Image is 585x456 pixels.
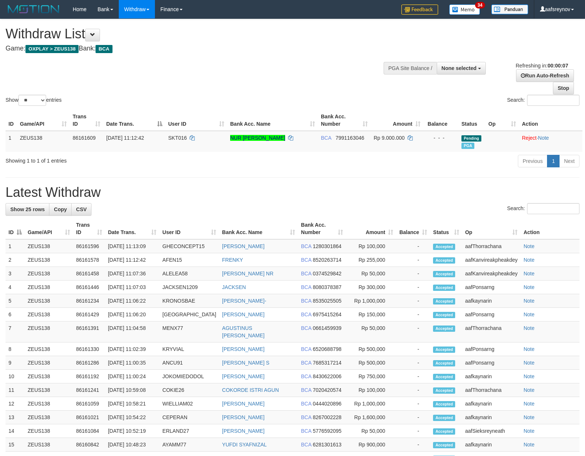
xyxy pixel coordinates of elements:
th: User ID: activate to sort column ascending [159,218,219,239]
input: Search: [527,95,579,106]
button: None selected [437,62,486,74]
a: Note [523,271,534,276]
td: - [396,342,430,356]
a: Run Auto-Refresh [516,69,574,82]
span: Accepted [433,285,455,291]
a: Note [523,387,534,393]
div: Showing 1 to 1 of 1 entries [6,154,238,164]
td: [DATE] 11:00:24 [105,370,160,383]
strong: 00:00:07 [547,63,568,69]
input: Search: [527,203,579,214]
td: - [396,308,430,321]
td: - [396,397,430,411]
th: User ID: activate to sort column ascending [165,110,227,131]
td: ZEUS138 [25,370,73,383]
span: BCA [301,284,311,290]
td: ZEUS138 [25,411,73,424]
a: [PERSON_NAME] [222,373,264,379]
span: Accepted [433,415,455,421]
td: 12 [6,397,25,411]
span: Copy 8267002228 to clipboard [313,414,342,420]
td: ALELEA58 [159,267,219,281]
td: aafKanvireakpheakdey [462,267,520,281]
a: [PERSON_NAME] [222,243,264,249]
span: BCA [301,414,311,420]
td: [DATE] 11:07:36 [105,267,160,281]
td: aafSieksreyneath [462,424,520,438]
td: ZEUS138 [25,424,73,438]
a: Note [523,442,534,448]
td: 3 [6,267,25,281]
th: Balance: activate to sort column ascending [396,218,430,239]
td: - [396,438,430,452]
span: Accepted [433,401,455,407]
td: ANCU91 [159,356,219,370]
th: Balance [423,110,458,131]
th: Trans ID: activate to sort column ascending [73,218,105,239]
span: BCA [301,271,311,276]
td: ZEUS138 [25,253,73,267]
td: aafkaynarin [462,397,520,411]
span: Copy 8430622006 to clipboard [313,373,342,379]
td: aafkaynarin [462,294,520,308]
span: Copy 0374529842 to clipboard [313,271,342,276]
td: KRYVIAL [159,342,219,356]
span: Pending [461,135,481,142]
td: aafPonsarng [462,281,520,294]
span: BCA [301,373,311,379]
a: Note [523,284,534,290]
td: 13 [6,411,25,424]
span: BCA [301,442,311,448]
th: Action [520,218,579,239]
td: Rp 50,000 [346,267,397,281]
td: 86161330 [73,342,105,356]
span: BCA [96,45,112,53]
span: Accepted [433,360,455,366]
th: Game/API: activate to sort column ascending [25,218,73,239]
td: aafThorrachana [462,239,520,253]
span: Marked by aafkaynarin [461,143,474,149]
a: FRENKY [222,257,243,263]
span: Copy [54,206,67,212]
th: Action [519,110,582,131]
img: Button%20Memo.svg [449,4,480,15]
td: Rp 500,000 [346,342,397,356]
td: 86160842 [73,438,105,452]
td: Rp 100,000 [346,383,397,397]
span: Copy 8520263714 to clipboard [313,257,342,263]
td: - [396,411,430,424]
span: BCA [301,257,311,263]
td: JACKSEN1209 [159,281,219,294]
a: Previous [518,155,547,167]
td: ZEUS138 [25,308,73,321]
td: 86161234 [73,294,105,308]
span: Accepted [433,326,455,332]
span: BCA [301,346,311,352]
a: Note [523,257,534,263]
span: Copy 1280301864 to clipboard [313,243,342,249]
h1: Withdraw List [6,27,382,41]
td: ZEUS138 [17,131,70,152]
th: Status: activate to sort column ascending [430,218,462,239]
td: [DATE] 11:06:20 [105,308,160,321]
td: · [519,131,582,152]
td: 5 [6,294,25,308]
span: Copy 6975415264 to clipboard [313,311,342,317]
a: Note [538,135,549,141]
span: Copy 0661459939 to clipboard [313,325,342,331]
th: Bank Acc. Number: activate to sort column ascending [318,110,371,131]
td: aafThorrachana [462,321,520,342]
h1: Latest Withdraw [6,185,579,200]
img: panduan.png [491,4,528,14]
td: Rp 1,600,000 [346,411,397,424]
th: Amount: activate to sort column ascending [371,110,423,131]
td: [DATE] 10:52:19 [105,424,160,438]
span: [DATE] 11:12:42 [106,135,144,141]
td: 1 [6,131,17,152]
td: 86161596 [73,239,105,253]
a: Copy [49,203,72,216]
td: Rp 1,000,000 [346,397,397,411]
td: - [396,253,430,267]
span: Accepted [433,298,455,304]
span: Copy 6520688798 to clipboard [313,346,342,352]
